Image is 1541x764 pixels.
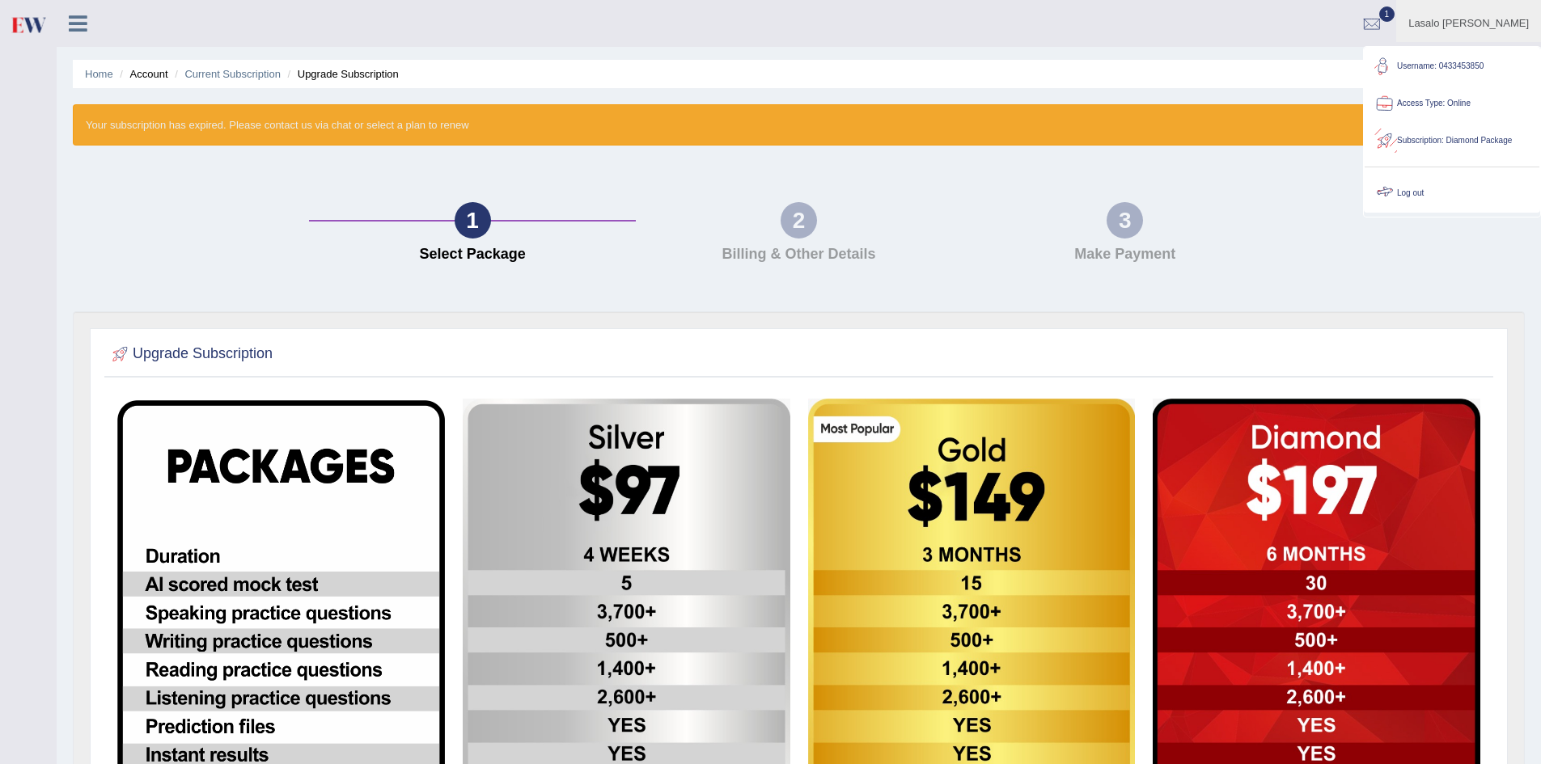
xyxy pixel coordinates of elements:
a: Log out [1365,175,1539,212]
li: Account [116,66,167,82]
div: 3 [1107,202,1143,238]
a: Current Subscription [184,68,281,80]
a: Access Type: Online [1365,85,1539,122]
a: Home [85,68,113,80]
h2: Upgrade Subscription [108,342,273,366]
li: Upgrade Subscription [284,66,399,82]
h4: Select Package [317,247,627,263]
div: Your subscription has expired. Please contact us via chat or select a plan to renew [73,104,1525,146]
h4: Billing & Other Details [644,247,954,263]
a: Username: 0433453850 [1365,48,1539,85]
a: Subscription: Diamond Package [1365,122,1539,159]
div: 1 [455,202,491,238]
h4: Make Payment [970,247,1280,263]
div: 2 [781,202,817,238]
span: 1 [1379,6,1395,22]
